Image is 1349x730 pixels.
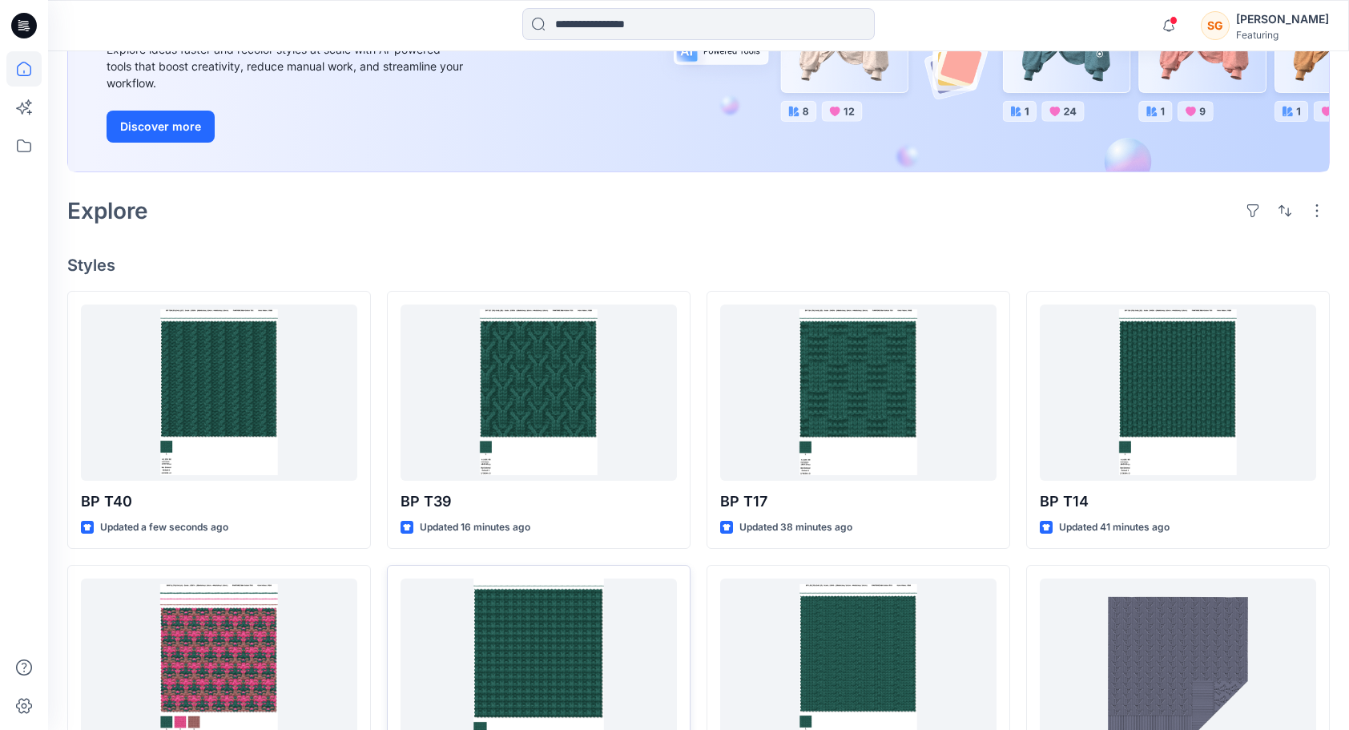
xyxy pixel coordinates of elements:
p: Updated 16 minutes ago [420,519,530,536]
p: BP T40 [81,490,357,513]
p: Updated a few seconds ago [100,519,228,536]
h4: Styles [67,256,1330,275]
p: Updated 41 minutes ago [1059,519,1170,536]
h2: Explore [67,198,148,224]
div: Explore ideas faster and recolor styles at scale with AI-powered tools that boost creativity, red... [107,41,467,91]
p: BP T39 [401,490,677,513]
p: BP T14 [1040,490,1316,513]
a: BP T17 [720,305,997,481]
a: BP T39 [401,305,677,481]
a: Discover more [107,111,467,143]
p: Updated 38 minutes ago [739,519,852,536]
button: Discover more [107,111,215,143]
a: BP T14 [1040,305,1316,481]
p: BP T17 [720,490,997,513]
div: [PERSON_NAME] [1236,10,1329,29]
a: BP T40 [81,305,357,481]
div: SG [1201,11,1230,40]
div: Featuring [1236,29,1329,41]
